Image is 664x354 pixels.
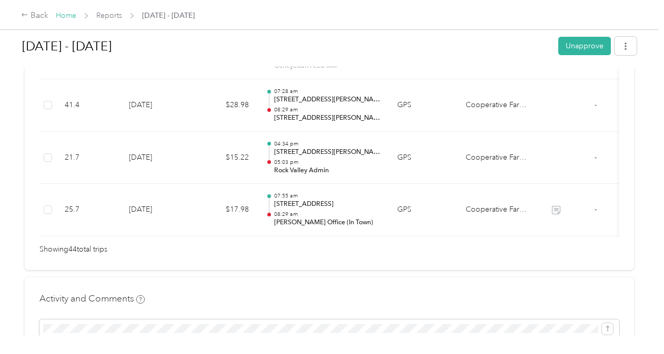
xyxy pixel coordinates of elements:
p: [STREET_ADDRESS][PERSON_NAME] [274,148,380,157]
p: [STREET_ADDRESS][PERSON_NAME] [274,113,380,123]
td: $15.22 [194,132,257,184]
td: [DATE] [120,184,194,236]
p: [STREET_ADDRESS] [274,200,380,209]
p: 08:29 am [274,106,380,113]
td: [DATE] [120,79,194,132]
td: GPS [389,132,457,184]
span: [DATE] - [DATE] [142,10,195,21]
span: - [595,153,597,162]
h1: Sep 1 - 30, 2025 [22,34,551,59]
p: 08:29 am [274,211,380,218]
div: Back [21,9,48,22]
td: $28.98 [194,79,257,132]
p: 07:55 am [274,192,380,200]
td: Cooperative Farmers Elevator (CFE) [457,184,536,236]
a: Reports [96,11,122,20]
p: [PERSON_NAME] Office (In Town) [274,218,380,227]
td: Cooperative Farmers Elevator (CFE) [457,132,536,184]
p: 05:03 pm [274,159,380,166]
h4: Activity and Comments [39,292,145,305]
td: GPS [389,79,457,132]
td: 41.4 [56,79,120,132]
td: 25.7 [56,184,120,236]
iframe: Everlance-gr Chat Button Frame [605,295,664,354]
td: Cooperative Farmers Elevator (CFE) [457,79,536,132]
td: $17.98 [194,184,257,236]
button: Unapprove [558,37,611,55]
p: [STREET_ADDRESS][PERSON_NAME] [274,95,380,105]
p: Rock Valley Admin [274,166,380,175]
td: [DATE] [120,132,194,184]
td: GPS [389,184,457,236]
td: 21.7 [56,132,120,184]
span: - [595,205,597,214]
span: Showing 44 total trips [39,244,107,255]
span: - [595,100,597,109]
p: 04:34 pm [274,140,380,148]
p: 07:28 am [274,88,380,95]
a: Home [56,11,76,20]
